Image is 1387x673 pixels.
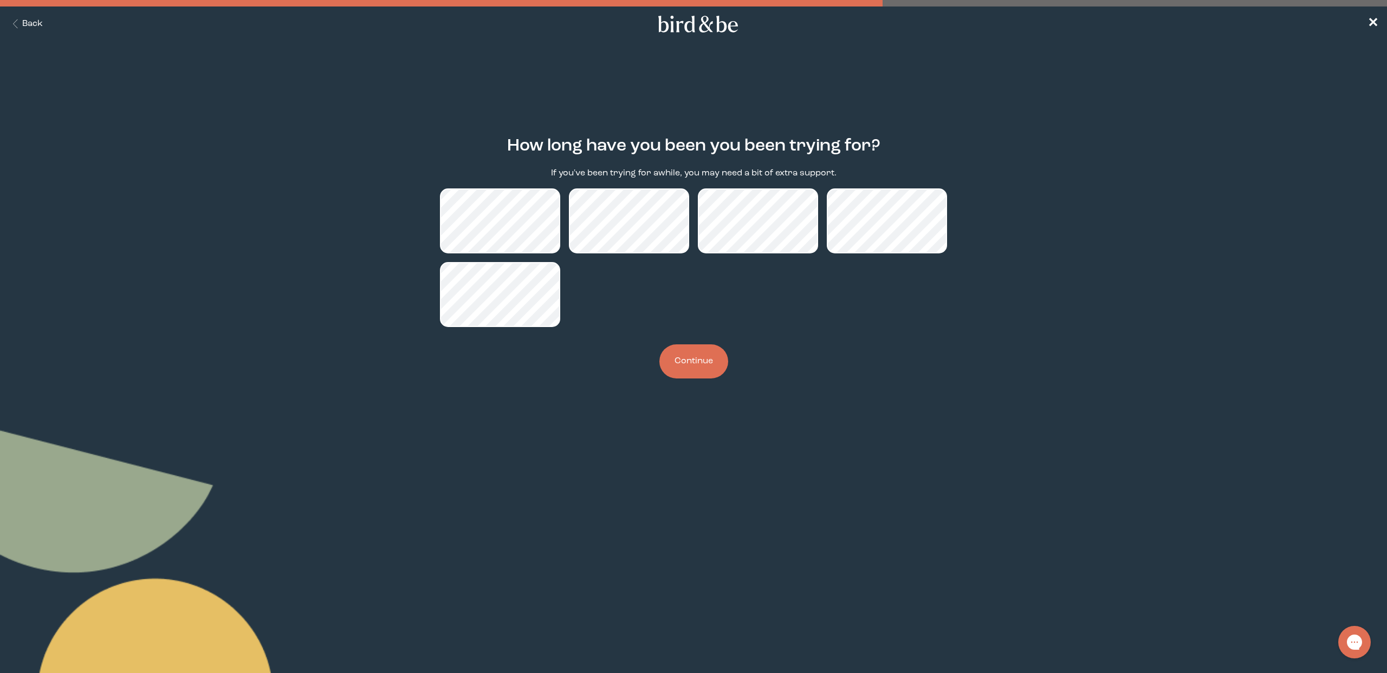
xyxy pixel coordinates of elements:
[1367,15,1378,34] a: ✕
[9,18,43,30] button: Back Button
[507,134,880,159] h2: How long have you been you been trying for?
[1367,17,1378,30] span: ✕
[1333,622,1376,662] iframe: Gorgias live chat messenger
[659,344,728,378] button: Continue
[551,167,837,180] p: If you've been trying for awhile, you may need a bit of extra support.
